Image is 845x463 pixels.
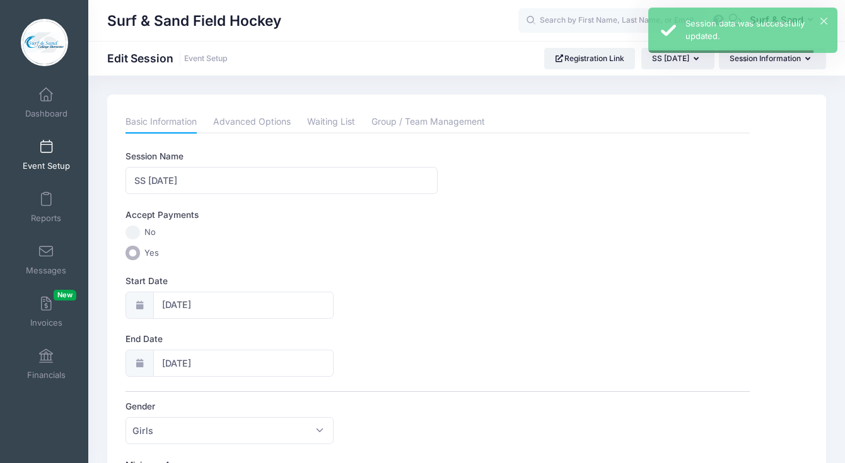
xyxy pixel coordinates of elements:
button: Session Information [719,48,826,69]
a: InvoicesNew [16,290,76,334]
span: Invoices [30,317,62,328]
label: Start Date [125,275,438,287]
a: Reports [16,185,76,229]
input: Yes [125,246,140,260]
span: Event Setup [23,161,70,171]
a: Basic Information [125,111,197,134]
img: Surf & Sand Field Hockey [21,19,68,66]
span: Girls [132,424,153,437]
a: Waiting List [307,111,355,134]
a: Group / Team Management [371,111,485,134]
a: Advanced Options [213,111,291,134]
input: Search by First Name, Last Name, or Email... [518,8,708,33]
span: Dashboard [25,108,67,119]
div: Session data was successfully updated. [685,18,827,42]
input: No [125,226,140,240]
label: Session Name [125,150,438,163]
span: New [54,290,76,300]
input: Session Name [125,167,438,194]
label: Accept Payments [125,209,199,221]
span: Reports [31,213,61,224]
label: End Date [125,333,438,345]
h1: Edit Session [107,52,228,65]
button: Surf & Sand [742,6,826,35]
a: Messages [16,237,76,282]
span: Girls [125,417,334,444]
a: Registration Link [544,48,636,69]
a: Dashboard [16,81,76,125]
label: Gender [125,400,438,413]
span: Messages [26,265,66,276]
button: × [820,18,827,25]
span: Yes [144,247,159,260]
h1: Surf & Sand Field Hockey [107,6,281,35]
a: Financials [16,342,76,386]
a: Event Setup [184,54,228,64]
span: SS [DATE] [652,54,689,63]
a: Event Setup [16,133,76,177]
button: SS [DATE] [641,48,714,69]
span: Financials [27,370,66,380]
span: No [144,226,156,239]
